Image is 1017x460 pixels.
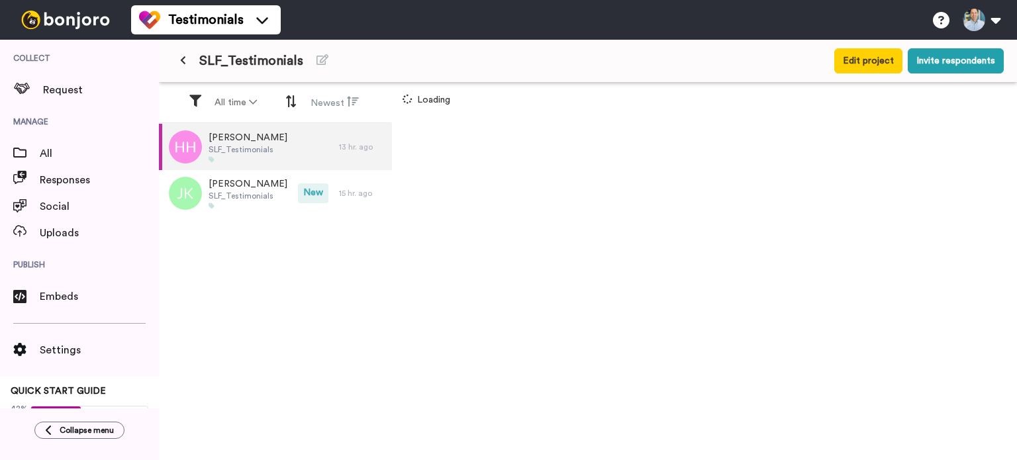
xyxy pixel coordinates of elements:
span: Social [40,199,159,214]
span: [PERSON_NAME] [209,177,287,191]
span: Request [43,82,159,98]
span: Testimonials [168,11,244,29]
span: Embeds [40,289,159,304]
img: tm-color.svg [139,9,160,30]
a: [PERSON_NAME]SLF_Testimonials13 hr. ago [159,124,392,170]
span: Responses [40,172,159,188]
span: [PERSON_NAME] [209,131,287,144]
button: Invite respondents [908,48,1004,73]
img: jk.png [169,177,202,210]
img: bj-logo-header-white.svg [16,11,115,29]
button: Newest [303,90,367,115]
button: All time [207,91,265,115]
div: 13 hr. ago [339,142,385,152]
span: 42% [11,403,28,414]
span: SLF_Testimonials [199,52,303,70]
span: SLF_Testimonials [209,191,287,201]
span: Settings [40,342,159,358]
span: Uploads [40,225,159,241]
img: hh.png [169,130,202,163]
button: Edit project [834,48,902,73]
span: QUICK START GUIDE [11,387,106,396]
button: Collapse menu [34,422,124,439]
span: All [40,146,159,161]
div: 15 hr. ago [339,188,385,199]
a: [PERSON_NAME]SLF_TestimonialsNew15 hr. ago [159,170,392,216]
span: Collapse menu [60,425,114,436]
span: New [298,183,328,203]
span: SLF_Testimonials [209,144,287,155]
